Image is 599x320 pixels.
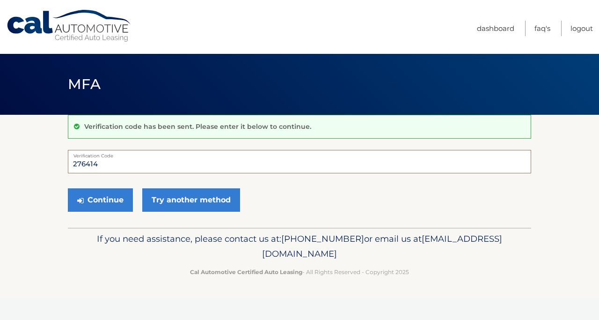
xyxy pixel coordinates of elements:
[534,21,550,36] a: FAQ's
[281,233,364,244] span: [PHONE_NUMBER]
[74,267,525,277] p: - All Rights Reserved - Copyright 2025
[6,9,132,43] a: Cal Automotive
[68,188,133,212] button: Continue
[68,75,101,93] span: MFA
[84,122,311,131] p: Verification code has been sent. Please enter it below to continue.
[68,150,531,157] label: Verification Code
[190,268,302,275] strong: Cal Automotive Certified Auto Leasing
[570,21,593,36] a: Logout
[68,150,531,173] input: Verification Code
[74,231,525,261] p: If you need assistance, please contact us at: or email us at
[142,188,240,212] a: Try another method
[477,21,514,36] a: Dashboard
[262,233,502,259] span: [EMAIL_ADDRESS][DOMAIN_NAME]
